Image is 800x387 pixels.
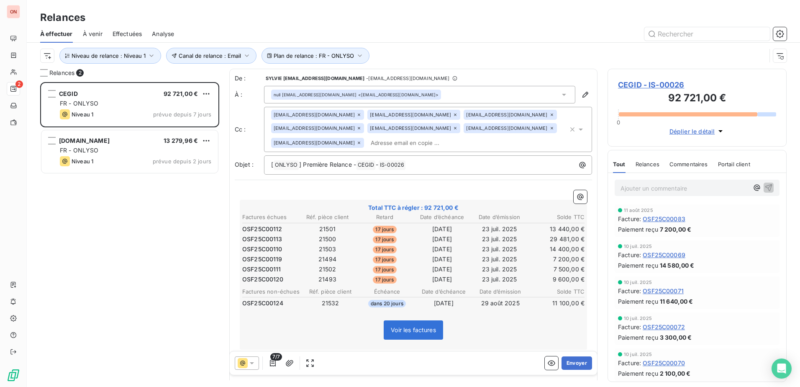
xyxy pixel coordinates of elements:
[528,235,585,244] td: 29 481,00 €
[242,287,302,296] th: Factures non-échues
[359,287,415,296] th: Échéance
[471,235,528,244] td: 23 juil. 2025
[660,225,692,234] span: 7 200,00 €
[242,255,282,263] span: OSF25C00119
[235,125,264,134] label: Cc :
[414,265,470,274] td: [DATE]
[414,275,470,284] td: [DATE]
[274,92,438,98] div: <[EMAIL_ADDRESS][DOMAIN_NAME]>
[373,236,396,243] span: 17 jours
[7,369,20,382] img: Logo LeanPay
[618,90,776,107] h3: 92 721,00 €
[15,80,23,88] span: 2
[49,69,74,77] span: Relances
[618,214,641,223] span: Facture :
[528,245,585,254] td: 14 400,00 €
[373,256,396,263] span: 17 jours
[472,287,528,296] th: Date d’émission
[242,213,298,222] th: Factures échues
[242,245,282,253] span: OSF25C00110
[235,90,264,99] label: À :
[299,235,356,244] td: 21500
[643,322,685,331] span: OSF25C00072
[274,52,354,59] span: Plan de relance : FR - ONLYSO
[242,275,284,284] span: OSF25C00120
[718,161,750,168] span: Portail client
[643,250,685,259] span: OSF25C00069
[83,30,103,38] span: À venir
[528,275,585,284] td: 9 600,00 €
[376,161,378,168] span: -
[153,111,211,118] span: prévue depuis 7 jours
[528,224,585,234] td: 13 440,00 €
[618,225,658,234] span: Paiement reçu
[370,112,451,117] span: [EMAIL_ADDRESS][DOMAIN_NAME]
[299,224,356,234] td: 21501
[660,297,693,306] span: 11 640,00 €
[669,161,708,168] span: Commentaires
[299,213,356,222] th: Réf. pièce client
[644,27,770,41] input: Rechercher
[528,265,585,274] td: 7 500,00 €
[471,224,528,234] td: 23 juil. 2025
[240,379,565,387] span: Sauf erreur ou omission de notre part, nous constatons que votre compte client présente à ce jour...
[471,213,528,222] th: Date d’émission
[274,92,356,98] span: null [EMAIL_ADDRESS][DOMAIN_NAME]
[624,352,652,357] span: 10 juil. 2025
[262,48,369,64] button: Plan de relance : FR - ONLYSO
[414,245,470,254] td: [DATE]
[471,275,528,284] td: 23 juil. 2025
[624,208,653,213] span: 11 août 2025
[274,140,355,145] span: [EMAIL_ADDRESS][DOMAIN_NAME]
[235,161,254,168] span: Objet :
[471,265,528,274] td: 23 juil. 2025
[367,137,464,149] input: Adresse email en copie ...
[373,276,396,284] span: 17 jours
[356,160,375,170] span: CEGID
[356,213,413,222] th: Retard
[660,369,691,378] span: 2 100,00 €
[618,261,658,270] span: Paiement reçu
[72,111,93,118] span: Niveau 1
[772,359,792,379] div: Open Intercom Messenger
[643,214,685,223] span: OSF25C00083
[416,287,472,296] th: Date d’échéance
[40,10,85,25] h3: Relances
[299,245,356,254] td: 21503
[414,224,470,234] td: [DATE]
[152,30,174,38] span: Analyse
[72,158,93,165] span: Niveau 1
[618,359,641,367] span: Facture :
[368,300,406,307] span: dans 20 jours
[76,69,84,77] span: 2
[270,353,282,361] span: 7/7
[59,137,110,144] span: [DOMAIN_NAME]
[414,255,470,264] td: [DATE]
[636,161,659,168] span: Relances
[618,333,658,342] span: Paiement reçu
[164,137,198,144] span: 13 279,96 €
[274,112,355,117] span: [EMAIL_ADDRESS][DOMAIN_NAME]
[618,322,641,331] span: Facture :
[299,265,356,274] td: 21502
[643,286,684,295] span: OSF25C00071
[153,158,211,165] span: prévue depuis 2 jours
[617,119,620,126] span: 0
[562,356,592,370] button: Envoyer
[613,161,626,168] span: Tout
[471,255,528,264] td: 23 juil. 2025
[72,52,146,59] span: Niveau de relance : Niveau 1
[624,316,652,321] span: 10 juil. 2025
[669,127,715,136] span: Déplier le détail
[40,82,219,387] div: grid
[40,30,73,38] span: À effectuer
[242,265,281,273] span: OSF25C00111
[60,100,99,107] span: FR - ONLYSO
[299,255,356,264] td: 21494
[299,161,356,168] span: ] Première Relance -
[660,333,692,342] span: 3 300,00 €
[274,126,355,131] span: [EMAIL_ADDRESS][DOMAIN_NAME]
[179,52,241,59] span: Canal de relance : Email
[618,79,776,90] span: CEGID - IS-00026
[113,30,142,38] span: Effectuées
